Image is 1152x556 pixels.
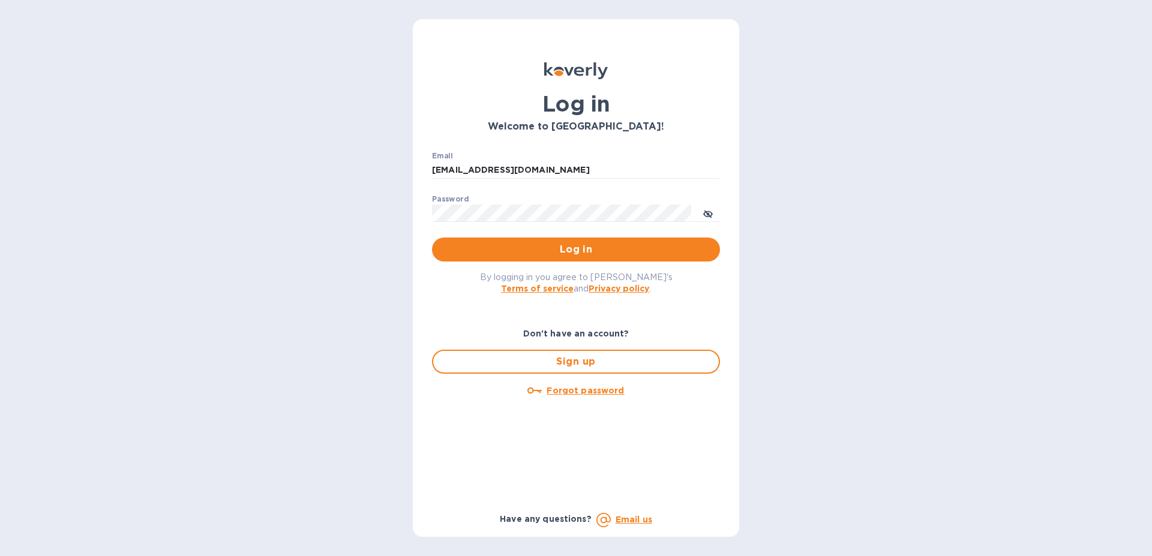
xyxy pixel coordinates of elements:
[523,329,629,338] b: Don't have an account?
[501,284,574,293] a: Terms of service
[432,152,453,160] label: Email
[442,242,710,257] span: Log in
[544,62,608,79] img: Koverly
[432,91,720,116] h1: Log in
[696,201,720,225] button: toggle password visibility
[432,196,469,203] label: Password
[616,515,652,524] a: Email us
[500,514,592,524] b: Have any questions?
[432,238,720,262] button: Log in
[432,161,720,179] input: Enter email address
[480,272,673,293] span: By logging in you agree to [PERSON_NAME]'s and .
[432,121,720,133] h3: Welcome to [GEOGRAPHIC_DATA]!
[547,386,624,395] u: Forgot password
[443,354,709,369] span: Sign up
[432,350,720,374] button: Sign up
[589,284,649,293] a: Privacy policy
